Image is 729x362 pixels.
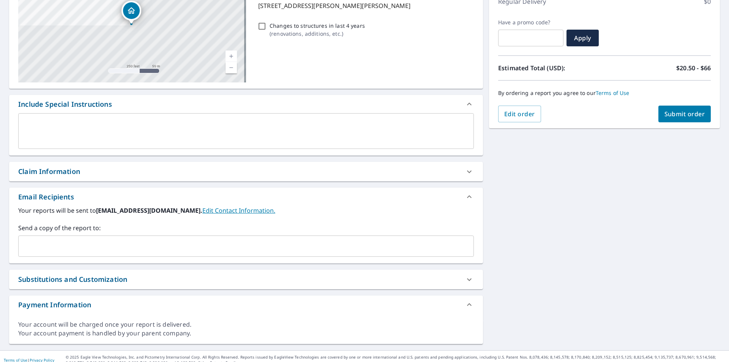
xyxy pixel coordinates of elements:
label: Your reports will be sent to [18,206,474,215]
button: Submit order [658,106,711,122]
a: Current Level 17, Zoom In [226,51,237,62]
div: Dropped pin, building 1, Residential property, 60 Bunting Ln Poquoson, VA 23662 [121,1,141,24]
button: Apply [566,30,599,46]
div: Your account will be charged once your report is delivered. [18,320,474,329]
span: Submit order [664,110,705,118]
a: Terms of Use [596,89,630,96]
p: [STREET_ADDRESS][PERSON_NAME][PERSON_NAME] [258,1,471,10]
a: EditContactInfo [202,206,275,215]
p: ( renovations, additions, etc. ) [270,30,365,38]
div: Email Recipients [9,188,483,206]
p: Changes to structures in last 4 years [270,22,365,30]
div: Email Recipients [18,192,74,202]
button: Edit order [498,106,541,122]
p: $20.50 - $66 [676,63,711,73]
div: Include Special Instructions [18,99,112,109]
span: Apply [573,34,593,42]
div: Claim Information [9,162,483,181]
label: Have a promo code? [498,19,563,26]
div: Payment Information [18,300,91,310]
b: [EMAIL_ADDRESS][DOMAIN_NAME]. [96,206,202,215]
div: Claim Information [18,166,80,177]
div: Substitutions and Customization [9,270,483,289]
span: Edit order [504,110,535,118]
p: By ordering a report you agree to our [498,90,711,96]
a: Current Level 17, Zoom Out [226,62,237,73]
div: Your account payment is handled by your parent company. [18,329,474,338]
p: Estimated Total (USD): [498,63,604,73]
div: Payment Information [9,296,483,314]
div: Include Special Instructions [9,95,483,113]
label: Send a copy of the report to: [18,223,474,232]
div: Substitutions and Customization [18,274,127,285]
